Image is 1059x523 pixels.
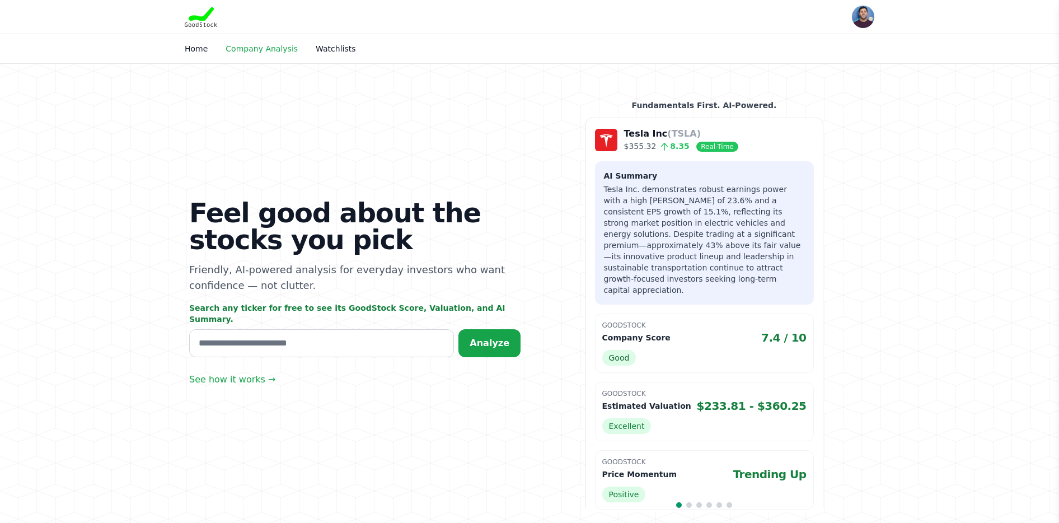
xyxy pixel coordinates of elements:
img: user photo [852,6,874,28]
span: Go to slide 3 [696,502,702,508]
p: Search any ticker for free to see its GoodStock Score, Valuation, and AI Summary. [189,302,521,325]
a: Company Analysis [226,44,298,53]
span: Trending Up [733,466,807,482]
p: GoodStock [602,389,807,398]
span: 7.4 / 10 [761,330,807,345]
span: Go to slide 1 [676,502,682,508]
p: Friendly, AI-powered analysis for everyday investors who want confidence — not clutter. [189,262,521,293]
p: Tesla Inc. demonstrates robust earnings power with a high [PERSON_NAME] of 23.6% and a consistent... [604,184,805,296]
span: Analyze [470,338,509,348]
span: Positive [602,487,646,502]
span: Excellent [602,418,652,434]
p: Fundamentals First. AI-Powered. [585,100,823,111]
h1: Feel good about the stocks you pick [189,199,521,253]
p: Estimated Valuation [602,400,691,412]
h3: AI Summary [604,170,805,181]
p: GoodStock [602,457,807,466]
span: (TSLA) [667,128,701,139]
p: GoodStock [602,321,807,330]
span: Go to slide 6 [727,502,732,508]
img: Goodstock Logo [185,7,217,27]
p: Company Score [602,332,671,343]
span: $233.81 - $360.25 [697,398,807,414]
p: Tesla Inc [624,127,738,141]
p: Price Momentum [602,469,677,480]
a: See how it works → [189,373,275,386]
button: Analyze [458,329,521,357]
img: Company Logo [595,129,617,151]
span: Go to slide 2 [686,502,692,508]
span: 8.35 [656,142,689,151]
span: Good [602,350,636,366]
p: $355.32 [624,141,738,152]
span: Go to slide 4 [706,502,712,508]
a: Watchlists [316,44,355,53]
a: Home [185,44,208,53]
span: Real-Time [696,142,738,152]
span: Go to slide 5 [716,502,722,508]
